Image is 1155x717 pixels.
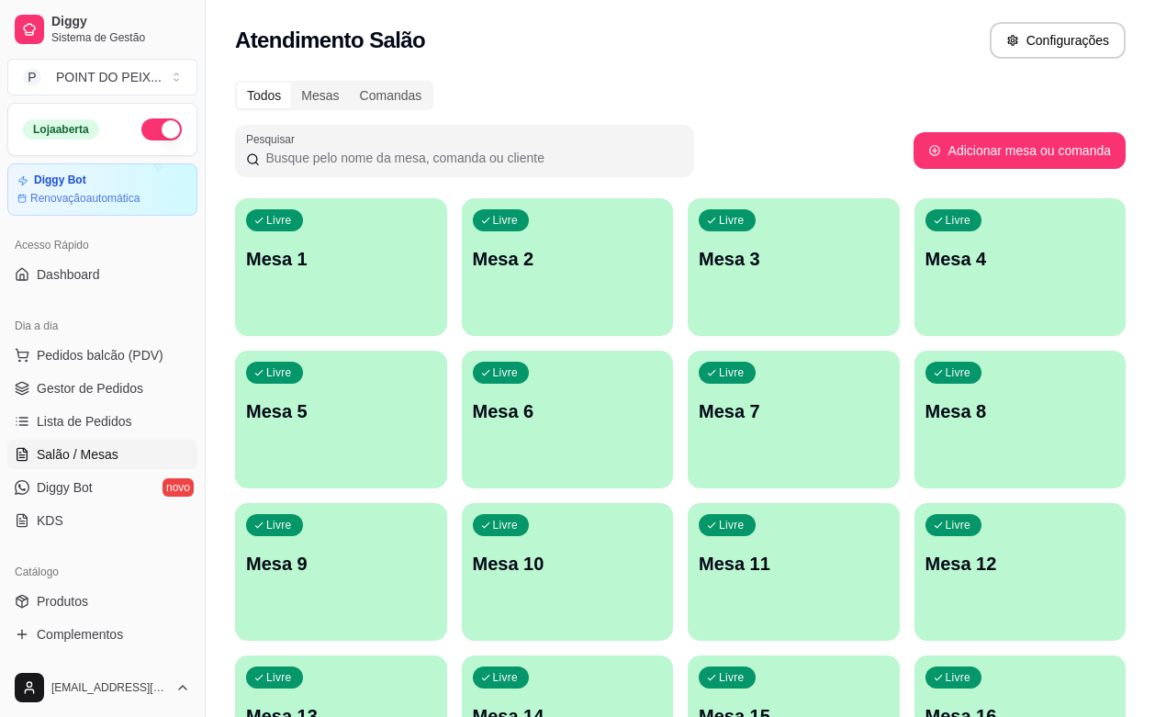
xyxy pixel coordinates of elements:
[266,518,292,532] p: Livre
[37,265,100,284] span: Dashboard
[266,670,292,685] p: Livre
[266,365,292,380] p: Livre
[688,503,900,641] button: LivreMesa 11
[23,68,41,86] span: P
[7,557,197,587] div: Catálogo
[7,587,197,616] a: Produtos
[37,346,163,364] span: Pedidos balcão (PDV)
[914,198,1127,336] button: LivreMesa 4
[990,22,1126,59] button: Configurações
[141,118,182,140] button: Alterar Status
[7,311,197,341] div: Dia a dia
[473,551,663,577] p: Mesa 10
[246,246,436,272] p: Mesa 1
[37,379,143,398] span: Gestor de Pedidos
[493,365,519,380] p: Livre
[246,398,436,424] p: Mesa 5
[34,174,86,187] article: Diggy Bot
[7,163,197,216] a: Diggy BotRenovaçãoautomática
[699,551,889,577] p: Mesa 11
[7,341,197,370] button: Pedidos balcão (PDV)
[946,213,971,228] p: Livre
[266,213,292,228] p: Livre
[719,670,745,685] p: Livre
[7,230,197,260] div: Acesso Rápido
[350,83,432,108] div: Comandas
[925,398,1116,424] p: Mesa 8
[51,14,190,30] span: Diggy
[37,445,118,464] span: Salão / Mesas
[493,213,519,228] p: Livre
[37,478,93,497] span: Diggy Bot
[473,398,663,424] p: Mesa 6
[719,213,745,228] p: Livre
[235,503,447,641] button: LivreMesa 9
[699,246,889,272] p: Mesa 3
[7,7,197,51] a: DiggySistema de Gestão
[925,246,1116,272] p: Mesa 4
[246,131,301,147] label: Pesquisar
[7,666,197,710] button: [EMAIL_ADDRESS][DOMAIN_NAME]
[914,132,1126,169] button: Adicionar mesa ou comanda
[719,518,745,532] p: Livre
[23,119,99,140] div: Loja aberta
[925,551,1116,577] p: Mesa 12
[235,351,447,488] button: LivreMesa 5
[946,518,971,532] p: Livre
[237,83,291,108] div: Todos
[37,511,63,530] span: KDS
[7,506,197,535] a: KDS
[7,620,197,649] a: Complementos
[914,503,1127,641] button: LivreMesa 12
[7,473,197,502] a: Diggy Botnovo
[699,398,889,424] p: Mesa 7
[946,365,971,380] p: Livre
[51,680,168,695] span: [EMAIL_ADDRESS][DOMAIN_NAME]
[462,503,674,641] button: LivreMesa 10
[493,670,519,685] p: Livre
[37,592,88,611] span: Produtos
[51,30,190,45] span: Sistema de Gestão
[462,351,674,488] button: LivreMesa 6
[37,625,123,644] span: Complementos
[473,246,663,272] p: Mesa 2
[260,149,683,167] input: Pesquisar
[688,198,900,336] button: LivreMesa 3
[235,198,447,336] button: LivreMesa 1
[7,440,197,469] a: Salão / Mesas
[688,351,900,488] button: LivreMesa 7
[235,26,425,55] h2: Atendimento Salão
[493,518,519,532] p: Livre
[7,260,197,289] a: Dashboard
[914,351,1127,488] button: LivreMesa 8
[7,59,197,95] button: Select a team
[291,83,349,108] div: Mesas
[719,365,745,380] p: Livre
[946,670,971,685] p: Livre
[462,198,674,336] button: LivreMesa 2
[7,374,197,403] a: Gestor de Pedidos
[246,551,436,577] p: Mesa 9
[37,412,132,431] span: Lista de Pedidos
[56,68,162,86] div: POINT DO PEIX ...
[7,407,197,436] a: Lista de Pedidos
[30,191,140,206] article: Renovação automática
